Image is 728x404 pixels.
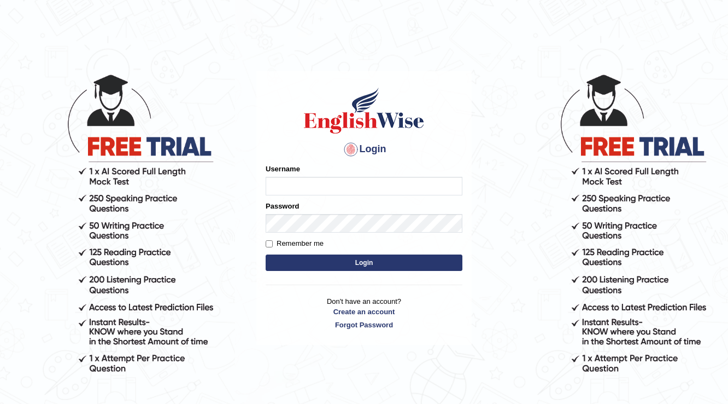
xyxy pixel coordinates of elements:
a: Forgot Password [266,320,462,330]
input: Remember me [266,240,273,247]
img: Logo of English Wise sign in for intelligent practice with AI [302,86,426,135]
button: Login [266,255,462,271]
label: Remember me [266,238,324,249]
p: Don't have an account? [266,296,462,330]
label: Password [266,201,299,211]
label: Username [266,164,300,174]
a: Create an account [266,307,462,317]
h4: Login [266,141,462,158]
